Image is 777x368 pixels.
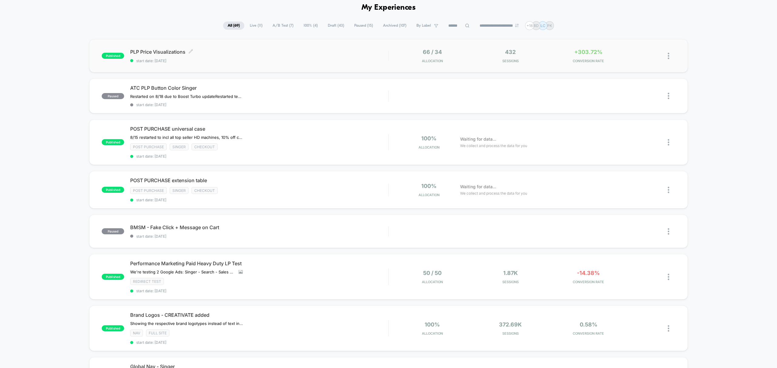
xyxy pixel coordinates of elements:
[668,53,669,59] img: close
[668,274,669,280] img: close
[499,321,522,328] span: 372.69k
[130,289,388,293] span: start date: [DATE]
[130,59,388,63] span: start date: [DATE]
[473,331,548,336] span: Sessions
[460,190,527,196] span: We collect and process the data for you
[102,274,124,280] span: published
[547,23,552,28] p: PK
[102,325,124,331] span: published
[460,136,496,142] span: Waiting for data...
[170,187,188,194] span: Singer
[551,280,626,284] span: CONVERSION RATE
[551,59,626,63] span: CONVERSION RATE
[130,224,388,230] span: BMSM - Fake Click + Message on Cart
[460,183,496,190] span: Waiting for data...
[668,93,669,99] img: close
[422,280,443,284] span: Allocation
[192,187,218,194] span: checkout
[130,234,388,239] span: start date: [DATE]
[170,143,188,150] span: Singer
[130,260,388,266] span: Performance Marketing Paid Heavy Duty LP Test
[668,325,669,332] img: close
[668,187,669,193] img: close
[416,23,431,28] span: By Label
[130,198,388,202] span: start date: [DATE]
[515,24,519,27] img: end
[323,22,349,30] span: Draft ( 43 )
[102,187,124,193] span: published
[130,135,243,140] span: 8/15 restarted to incl all top seller HD machines, 10% off case0% CR when we have 0% discount8/1 ...
[425,321,440,328] span: 100%
[505,49,516,55] span: 432
[299,22,322,30] span: 100% ( 4 )
[574,49,602,55] span: +303.72%
[146,330,169,336] span: Full site
[102,228,124,234] span: paused
[668,139,669,146] img: close
[130,49,388,55] span: PLP Price Visualizations
[130,102,388,107] span: start date: [DATE]
[130,154,388,159] span: start date: [DATE]
[130,321,243,326] span: Showing the respective brand logotypes instead of text in tabs
[102,139,124,145] span: published
[102,53,124,59] span: published
[460,143,527,149] span: We collect and process the data for you
[422,331,443,336] span: Allocation
[130,187,167,194] span: Post Purchase
[130,340,388,345] span: start date: [DATE]
[525,21,534,30] div: + 18
[551,331,626,336] span: CONVERSION RATE
[473,280,548,284] span: Sessions
[422,59,443,63] span: Allocation
[421,183,436,189] span: 100%
[130,143,167,150] span: Post Purchase
[130,278,164,285] span: Redirect Test
[245,22,267,30] span: Live ( 11 )
[130,269,234,274] span: We're testing 2 Google Ads: Singer - Search - Sales - Heavy Duty - Nonbrand and SINGER - PMax - H...
[350,22,378,30] span: Paused ( 15 )
[419,193,439,197] span: Allocation
[580,321,597,328] span: 0.58%
[421,135,436,142] span: 100%
[541,23,545,28] p: LC
[130,312,388,318] span: Brand Logos - CREATIVATE added
[668,228,669,235] img: close
[361,3,416,12] h1: My Experiences
[130,126,388,132] span: POST PURCHASE universal case
[473,59,548,63] span: Sessions
[130,330,143,336] span: NAV
[378,22,411,30] span: Archived ( 107 )
[268,22,298,30] span: A/B Test ( 7 )
[419,145,439,149] span: Allocation
[102,93,124,99] span: paused
[130,94,243,99] span: Restarted on 8/18 due to Boost Turbo updateRestarted test of 7/19: only no atc button challenger ...
[534,23,539,28] p: BD
[423,270,442,276] span: 50 / 50
[130,85,388,91] span: ATC PLP Button Color Singer
[130,177,388,183] span: POST PURCHASE extension table
[503,270,518,276] span: 1.87k
[223,22,244,30] span: All ( 69 )
[577,270,600,276] span: -14.38%
[423,49,442,55] span: 66 / 34
[192,143,218,150] span: checkout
